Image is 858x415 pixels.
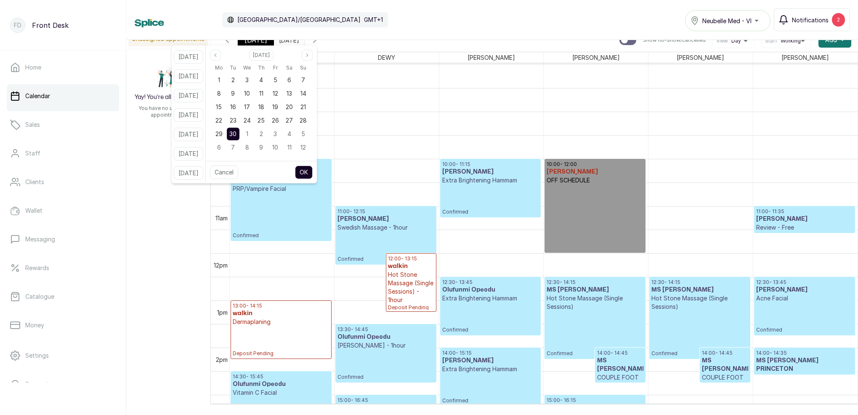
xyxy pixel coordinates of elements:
[230,117,236,124] span: 23
[210,50,221,61] button: Previous month
[233,388,329,397] p: Vitamin C Facial
[226,62,240,73] div: Tuesday
[287,90,292,97] span: 13
[254,62,268,73] div: Thursday
[212,114,226,127] div: 22 Sep 2025
[685,10,770,31] button: Neubelle Med - VI
[240,73,254,87] div: 03 Sep 2025
[282,87,296,100] div: 13 Sep 2025
[274,76,277,83] span: 5
[571,52,622,63] span: [PERSON_NAME]
[337,232,434,262] p: Confirmed
[442,168,539,176] h3: [PERSON_NAME]
[212,62,311,154] div: Sep 2025
[765,37,777,44] span: Staff
[286,117,293,124] span: 27
[442,161,539,168] p: 10:00 - 11:15
[244,117,251,124] span: 24
[756,286,853,294] h3: [PERSON_NAME]
[337,350,434,380] p: Confirmed
[259,76,263,83] span: 4
[254,114,268,127] div: 25 Sep 2025
[301,130,305,137] span: 5
[25,235,55,244] p: Messaging
[212,100,226,114] div: 15 Sep 2025
[337,397,434,404] p: 15:00 - 16:45
[305,53,310,58] svg: page next
[282,62,296,73] div: Saturday
[212,261,229,270] div: 12pm
[245,144,249,151] span: 8
[765,37,808,44] button: StaffWorking
[268,127,282,141] div: 03 Oct 2025
[212,127,226,141] div: 29 Sep 2025
[651,311,748,357] p: Confirmed
[233,309,329,318] h3: walkin
[240,62,254,73] div: Wednesday
[212,87,226,100] div: 08 Sep 2025
[818,32,851,48] button: Add
[442,303,539,333] p: Confirmed
[259,144,263,151] span: 9
[792,16,829,24] span: Notifications
[244,90,250,97] span: 10
[25,206,43,215] p: Wallet
[547,161,643,168] p: 10:00 - 12:00
[174,166,203,180] button: [DATE]
[286,103,293,110] span: 20
[337,341,434,350] p: [PERSON_NAME] - 1hour
[212,73,226,87] div: 01 Sep 2025
[131,105,205,118] p: You have no unassigned appointments.
[254,73,268,87] div: 04 Sep 2025
[217,144,221,151] span: 6
[216,103,222,110] span: 15
[214,402,229,411] div: 3pm
[258,117,265,124] span: 25
[296,100,310,114] div: 21 Sep 2025
[268,73,282,87] div: 05 Sep 2025
[135,93,202,102] h2: Yay! You’re all caught up!
[287,144,292,151] span: 11
[229,130,236,137] span: 30
[174,89,203,102] button: [DATE]
[32,20,69,30] p: Front Desk
[233,318,329,326] p: Dermaplaning
[442,286,539,294] h3: Olufunmi Opeodu
[212,62,226,73] div: Monday
[7,256,119,280] a: Rewards
[547,397,643,404] p: 15:00 - 16:15
[268,114,282,127] div: 26 Sep 2025
[258,103,264,110] span: 18
[233,193,329,239] p: Confirmed
[210,166,238,179] button: Cancel
[244,35,267,45] span: [DATE]
[25,380,48,388] p: Support
[651,279,748,286] p: 12:30 - 14:15
[254,127,268,141] div: 02 Oct 2025
[217,90,221,97] span: 8
[215,130,223,137] span: 29
[651,294,748,311] p: Hot Stone Massage (Single Sessions)
[756,208,853,215] p: 11:00 - 11:35
[258,63,265,73] span: Th
[756,350,853,356] p: 14:00 - 14:35
[597,356,643,373] h3: MS [PERSON_NAME]
[282,100,296,114] div: 20 Sep 2025
[215,308,229,317] div: 1pm
[272,144,278,151] span: 10
[7,313,119,337] a: Money
[702,16,752,25] span: Neubelle Med - VI
[287,76,291,83] span: 6
[25,63,41,72] p: Home
[226,100,240,114] div: 16 Sep 2025
[215,63,223,73] span: Mo
[25,149,40,158] p: Staff
[245,76,249,83] span: 3
[296,62,310,73] div: Sunday
[174,108,203,122] button: [DATE]
[756,279,853,286] p: 12:30 - 13:45
[364,16,383,24] p: GMT+1
[832,13,845,27] div: 2
[226,141,240,154] div: 07 Oct 2025
[296,73,310,87] div: 07 Sep 2025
